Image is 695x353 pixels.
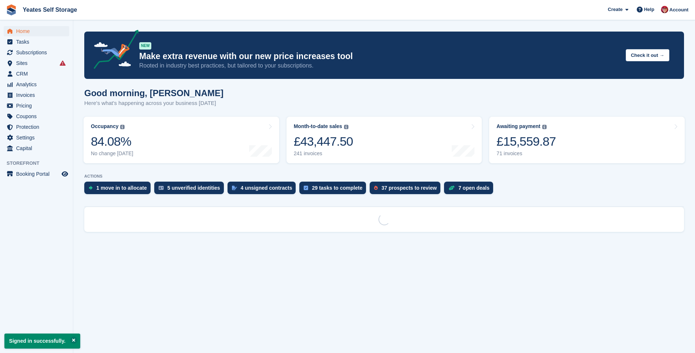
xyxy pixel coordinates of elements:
[644,6,654,13] span: Help
[4,132,69,143] a: menu
[542,125,547,129] img: icon-info-grey-7440780725fd019a000dd9b08b2336e03edf1995a4989e88bcd33f0948082b44.svg
[4,79,69,90] a: menu
[4,90,69,100] a: menu
[167,185,220,191] div: 5 unverified identities
[4,37,69,47] a: menu
[91,150,133,157] div: No change [DATE]
[6,4,17,15] img: stora-icon-8386f47178a22dfd0bd8f6a31ec36ba5ce8667c1dd55bd0f319d3a0aa187defe.svg
[16,90,60,100] span: Invoices
[304,186,308,190] img: task-75834270c22a3079a89374b754ae025e5fb1db73e45f91037f5363f120a921f8.svg
[16,101,60,111] span: Pricing
[88,30,139,72] img: price-adjustments-announcement-icon-8257ccfd72463d97f412b2fc003d46551f7dbcb40ab6d574587a9cd5c0d94...
[228,182,300,198] a: 4 unsigned contracts
[60,60,66,66] i: Smart entry sync failures have occurred
[154,182,228,198] a: 5 unverified identities
[4,101,69,111] a: menu
[241,185,292,191] div: 4 unsigned contracts
[294,123,342,130] div: Month-to-date sales
[4,169,69,179] a: menu
[4,58,69,68] a: menu
[16,69,60,79] span: CRM
[489,117,685,163] a: Awaiting payment £15,559.87 71 invoices
[661,6,668,13] img: Wendie Tanner
[4,26,69,36] a: menu
[159,186,164,190] img: verify_identity-adf6edd0f0f0b5bbfe63781bf79b02c33cf7c696d77639b501bdc392416b5a36.svg
[294,150,353,157] div: 241 invoices
[626,49,669,61] button: Check it out →
[96,185,147,191] div: 1 move in to allocate
[139,42,151,50] div: NEW
[139,62,620,70] p: Rooted in industry best practices, but tailored to your subscriptions.
[381,185,437,191] div: 37 prospects to review
[16,111,60,121] span: Coupons
[16,143,60,153] span: Capital
[496,150,556,157] div: 71 invoices
[16,122,60,132] span: Protection
[448,185,455,190] img: deal-1b604bf984904fb50ccaf53a9ad4b4a5d6e5aea283cecdc64d6e3604feb123c2.svg
[496,134,556,149] div: £15,559.87
[7,160,73,167] span: Storefront
[4,47,69,58] a: menu
[16,79,60,90] span: Analytics
[84,182,154,198] a: 1 move in to allocate
[312,185,362,191] div: 29 tasks to complete
[16,37,60,47] span: Tasks
[4,122,69,132] a: menu
[669,6,688,14] span: Account
[91,134,133,149] div: 84.08%
[139,51,620,62] p: Make extra revenue with our new price increases tool
[444,182,497,198] a: 7 open deals
[344,125,348,129] img: icon-info-grey-7440780725fd019a000dd9b08b2336e03edf1995a4989e88bcd33f0948082b44.svg
[16,169,60,179] span: Booking Portal
[84,99,223,108] p: Here's what's happening across your business [DATE]
[374,186,378,190] img: prospect-51fa495bee0391a8d652442698ab0144808aea92771e9ea1ae160a38d050c398.svg
[16,47,60,58] span: Subscriptions
[4,69,69,79] a: menu
[496,123,540,130] div: Awaiting payment
[294,134,353,149] div: £43,447.50
[89,186,93,190] img: move_ins_to_allocate_icon-fdf77a2bb77ea45bf5b3d319d69a93e2d87916cf1d5bf7949dd705db3b84f3ca.svg
[120,125,125,129] img: icon-info-grey-7440780725fd019a000dd9b08b2336e03edf1995a4989e88bcd33f0948082b44.svg
[370,182,444,198] a: 37 prospects to review
[4,111,69,121] a: menu
[608,6,622,13] span: Create
[299,182,370,198] a: 29 tasks to complete
[60,170,69,178] a: Preview store
[232,186,237,190] img: contract_signature_icon-13c848040528278c33f63329250d36e43548de30e8caae1d1a13099fd9432cc5.svg
[16,58,60,68] span: Sites
[286,117,482,163] a: Month-to-date sales £43,447.50 241 invoices
[91,123,118,130] div: Occupancy
[4,143,69,153] a: menu
[84,117,279,163] a: Occupancy 84.08% No change [DATE]
[84,174,684,179] p: ACTIONS
[16,26,60,36] span: Home
[16,132,60,143] span: Settings
[4,334,80,349] p: Signed in successfully.
[20,4,80,16] a: Yeates Self Storage
[458,185,489,191] div: 7 open deals
[84,88,223,98] h1: Good morning, [PERSON_NAME]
